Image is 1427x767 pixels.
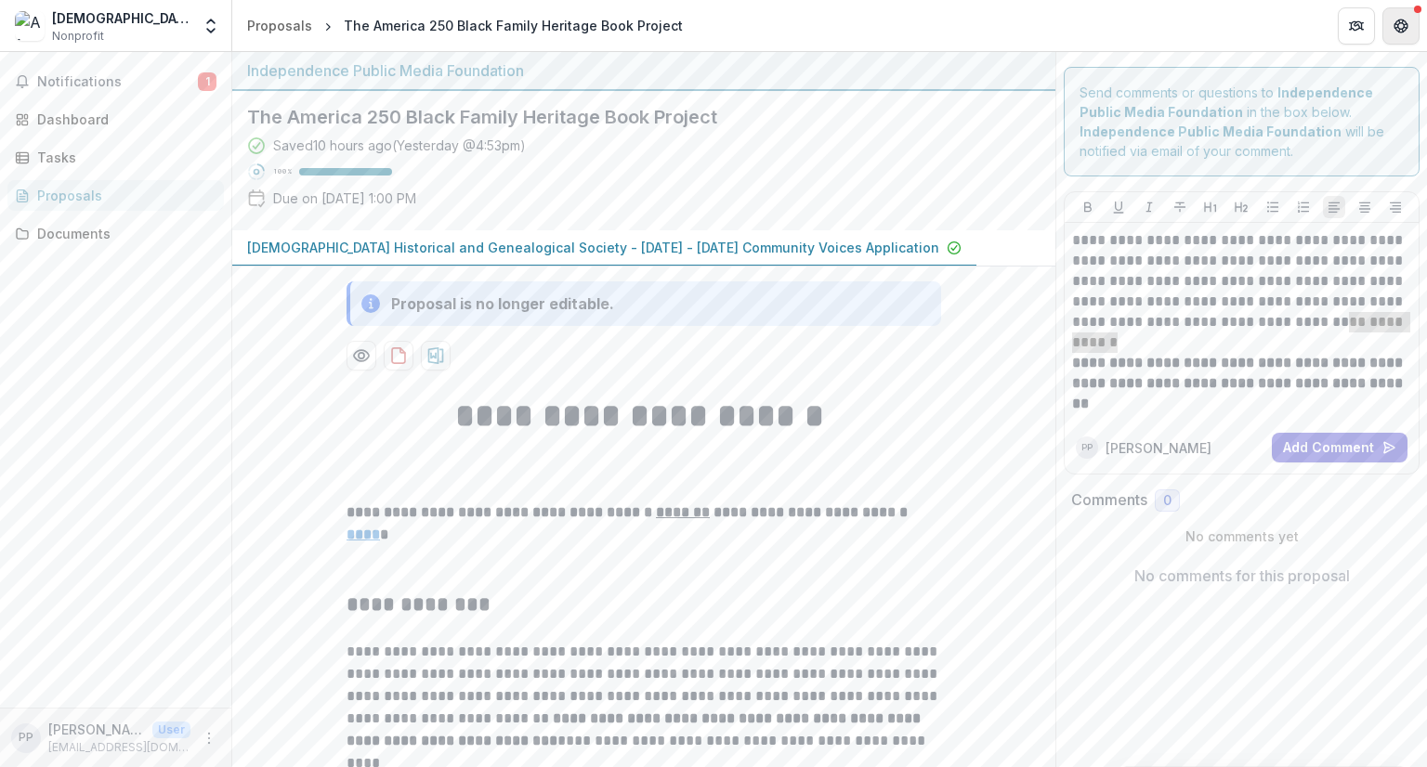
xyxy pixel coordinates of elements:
[1323,196,1345,218] button: Align Left
[1107,196,1130,218] button: Underline
[1169,196,1191,218] button: Strike
[37,148,209,167] div: Tasks
[48,739,190,756] p: [EMAIL_ADDRESS][DOMAIN_NAME]
[1230,196,1252,218] button: Heading 2
[1138,196,1160,218] button: Italicize
[347,341,376,370] button: Preview 849fd307-549b-45b4-b423-b342beba6f0c-0.pdf
[247,59,1041,82] div: Independence Public Media Foundation
[247,16,312,35] div: Proposals
[198,7,224,45] button: Open entity switcher
[1272,433,1407,462] button: Add Comment
[7,180,224,211] a: Proposals
[1077,196,1099,218] button: Bold
[344,16,683,35] div: The America 250 Black Family Heritage Book Project
[273,165,292,178] p: 100 %
[7,218,224,249] a: Documents
[7,104,224,135] a: Dashboard
[240,12,320,39] a: Proposals
[7,67,224,97] button: Notifications1
[198,727,220,749] button: More
[15,11,45,41] img: Afro-American Historical and Genealogical Society
[7,142,224,173] a: Tasks
[1163,493,1172,509] span: 0
[152,721,190,738] p: User
[1134,565,1350,587] p: No comments for this proposal
[240,12,690,39] nav: breadcrumb
[1262,196,1284,218] button: Bullet List
[421,341,451,370] button: download-proposal
[19,732,33,744] div: Pamela E. Foster, Ph.D.
[391,292,614,315] div: Proposal is no longer editable.
[1081,443,1093,452] div: Pamela E. Foster, Ph.D.
[273,136,526,155] div: Saved 10 hours ago ( Yesterday @ 4:53pm )
[37,224,209,243] div: Documents
[1382,7,1420,45] button: Get Help
[1199,196,1222,218] button: Heading 1
[384,341,413,370] button: download-proposal
[52,28,104,45] span: Nonprofit
[1071,526,1412,546] p: No comments yet
[52,8,190,28] div: [DEMOGRAPHIC_DATA] Historical and Genealogical Society
[1071,491,1147,509] h2: Comments
[1338,7,1375,45] button: Partners
[48,720,145,739] p: [PERSON_NAME], Ph.D.
[198,72,216,91] span: 1
[37,110,209,129] div: Dashboard
[247,106,1011,128] h2: The America 250 Black Family Heritage Book Project
[1064,67,1420,176] div: Send comments or questions to in the box below. will be notified via email of your comment.
[1080,123,1342,139] strong: Independence Public Media Foundation
[37,186,209,205] div: Proposals
[1384,196,1407,218] button: Align Right
[37,74,198,90] span: Notifications
[247,238,939,257] p: [DEMOGRAPHIC_DATA] Historical and Genealogical Society - [DATE] - [DATE] Community Voices Applica...
[1354,196,1376,218] button: Align Center
[1292,196,1315,218] button: Ordered List
[1106,438,1211,458] p: [PERSON_NAME]
[273,188,416,208] p: Due on [DATE] 1:00 PM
